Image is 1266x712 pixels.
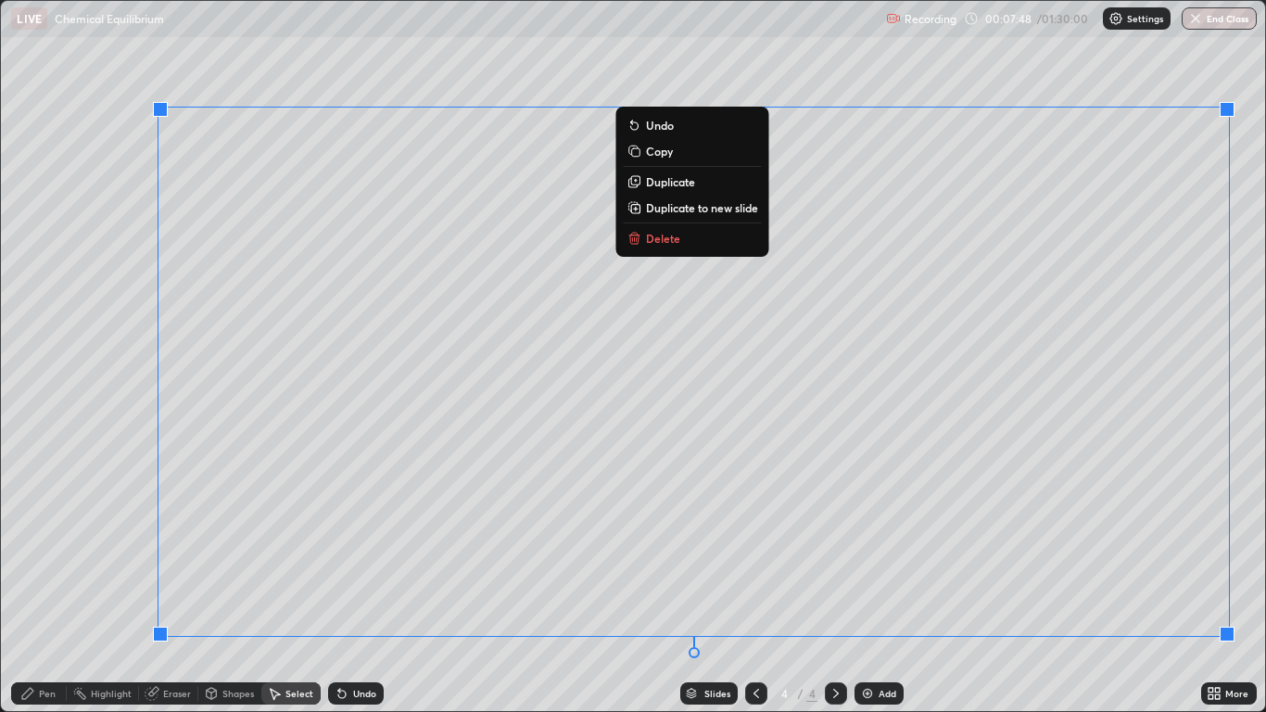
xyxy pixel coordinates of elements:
p: LIVE [17,11,42,26]
div: Add [879,689,896,698]
button: Delete [624,227,762,249]
button: Copy [624,140,762,162]
img: end-class-cross [1188,11,1203,26]
p: Delete [646,231,680,246]
div: Shapes [222,689,254,698]
div: More [1225,689,1248,698]
p: Duplicate to new slide [646,200,758,215]
div: / [797,688,803,699]
p: Duplicate [646,174,695,189]
div: Highlight [91,689,132,698]
button: Undo [624,114,762,136]
button: Duplicate to new slide [624,197,762,219]
div: Slides [704,689,730,698]
div: 4 [775,688,793,699]
p: Undo [646,118,674,133]
div: Undo [353,689,376,698]
p: Copy [646,144,673,159]
p: Settings [1127,14,1163,23]
img: add-slide-button [860,686,875,701]
p: Recording [905,12,956,26]
img: class-settings-icons [1108,11,1123,26]
img: recording.375f2c34.svg [886,11,901,26]
div: Eraser [163,689,191,698]
button: Duplicate [624,171,762,193]
div: Pen [39,689,56,698]
button: End Class [1182,7,1257,30]
div: Select [285,689,313,698]
div: 4 [806,685,817,702]
p: Chemical Equilibrium [55,11,164,26]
